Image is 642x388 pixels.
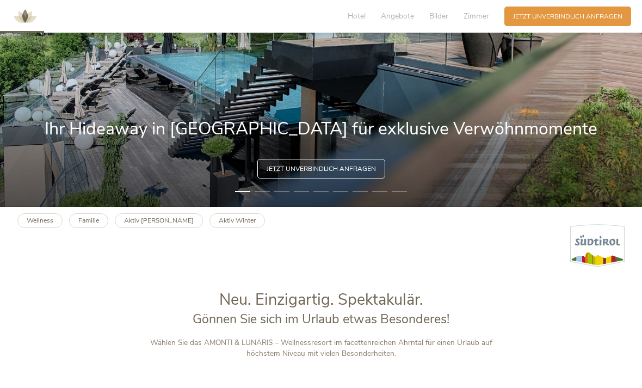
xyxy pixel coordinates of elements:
[139,337,503,360] p: Wählen Sie das AMONTI & LUNARIS – Wellnessresort im facettenreichen Ahrntal für einen Urlaub auf ...
[219,289,423,310] span: Neu. Einzigartig. Spektakulär.
[78,216,99,225] b: Familie
[17,213,63,228] a: Wellness
[193,311,449,328] span: Gönnen Sie sich im Urlaub etwas Besonderes!
[570,224,625,267] img: Südtirol
[429,11,448,21] span: Bilder
[124,216,194,225] b: Aktiv [PERSON_NAME]
[115,213,203,228] a: Aktiv [PERSON_NAME]
[267,164,376,174] span: Jetzt unverbindlich anfragen
[348,11,366,21] span: Hotel
[381,11,414,21] span: Angebote
[27,216,53,225] b: Wellness
[513,12,622,21] span: Jetzt unverbindlich anfragen
[9,13,41,19] a: AMONTI & LUNARIS Wellnessresort
[219,216,256,225] b: Aktiv Winter
[464,11,489,21] span: Zimmer
[209,213,265,228] a: Aktiv Winter
[69,213,108,228] a: Familie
